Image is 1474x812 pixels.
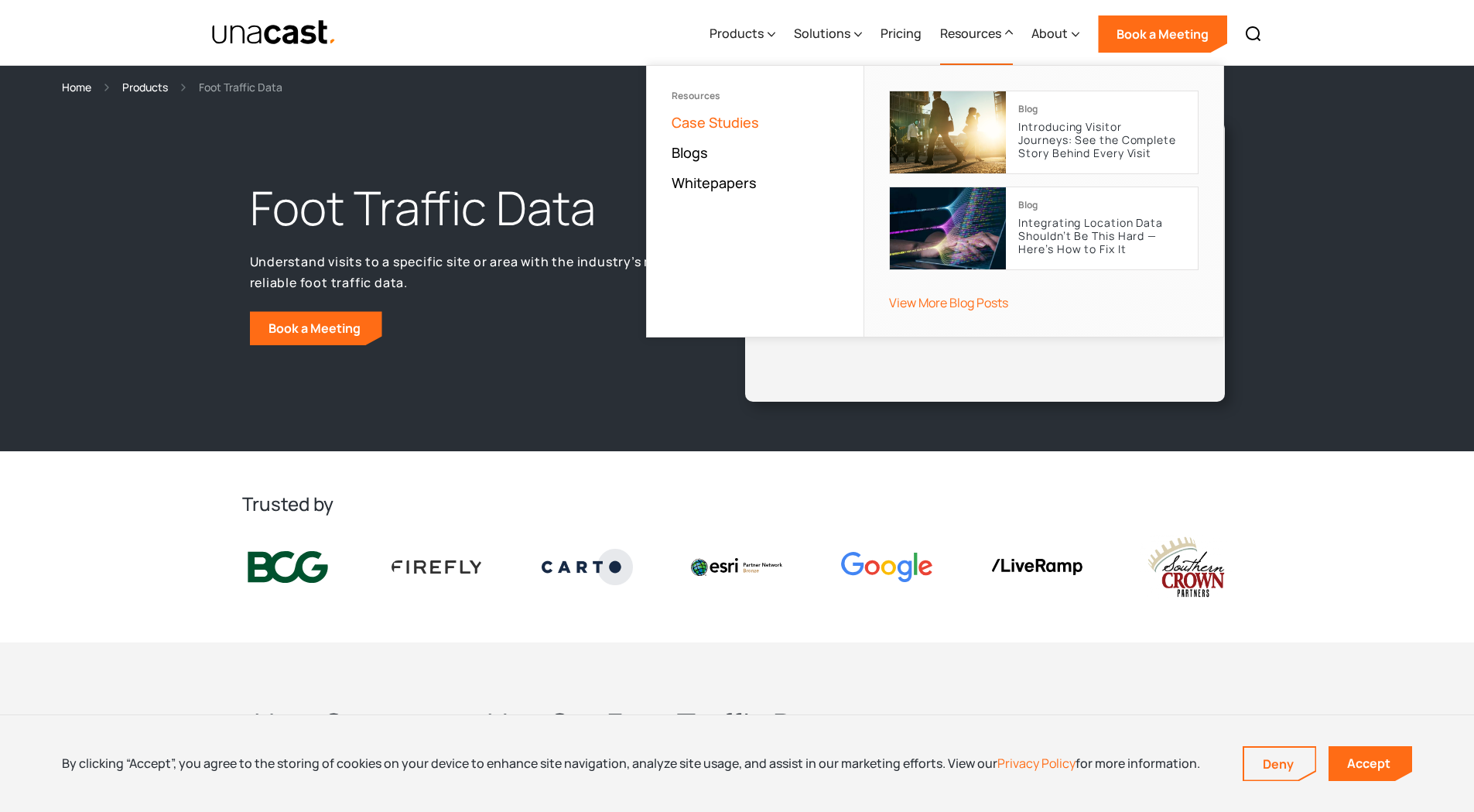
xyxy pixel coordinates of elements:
a: Home [62,78,91,96]
a: Case Studies [672,113,759,132]
p: Introducing Visitor Journeys: See the Complete Story Behind Every Visit [1018,121,1185,159]
img: cover [890,91,1006,173]
img: cover [890,187,1006,269]
div: Solutions [794,2,862,66]
img: southern crown logo [1141,535,1232,599]
a: Pricing [881,2,922,66]
div: By clicking “Accept”, you agree to the storing of cookies on your device to enhance site navigati... [62,755,1200,772]
div: Resources [672,91,839,101]
img: Carto logo [542,549,633,584]
a: View More Blog Posts [889,294,1008,311]
p: Understand visits to a specific site or area with the industry’s most reliable foot traffic data. [250,252,688,293]
a: Privacy Policy [997,755,1076,772]
a: Products [122,78,168,96]
a: Book a Meeting [1098,15,1227,53]
img: Unacast text logo [211,19,337,46]
a: Blogs [672,143,708,162]
div: Solutions [794,24,850,43]
div: Resources [940,24,1001,43]
a: BlogIntroducing Visitor Journeys: See the Complete Story Behind Every Visit [889,91,1199,174]
div: Blog [1018,200,1038,211]
a: home [211,19,337,46]
div: Foot Traffic Data [199,78,282,96]
img: Google logo [841,552,932,582]
a: Whitepapers [672,173,757,192]
div: About [1031,24,1068,43]
div: Resources [940,2,1013,66]
div: Products [710,2,775,66]
img: Esri logo [691,558,782,575]
h1: Foot Traffic Data [250,177,688,239]
img: Search icon [1244,25,1263,43]
img: liveramp logo [991,559,1082,575]
a: BlogIntegrating Location Data Shouldn’t Be This Hard — Here’s How to Fix It [889,187,1199,270]
h2: How Customers Use Our Foot Traffic Data [254,704,1028,745]
div: Products [710,24,764,43]
a: Deny [1244,748,1315,780]
img: Firefly Advertising logo [392,560,483,573]
div: Blog [1018,104,1038,115]
a: Accept [1329,746,1412,781]
nav: Resources [646,65,1224,337]
p: Integrating Location Data Shouldn’t Be This Hard — Here’s How to Fix It [1018,217,1185,255]
a: Book a Meeting [250,311,382,345]
h2: Trusted by [242,492,1233,516]
img: BCG logo [242,548,333,587]
div: About [1031,2,1079,66]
